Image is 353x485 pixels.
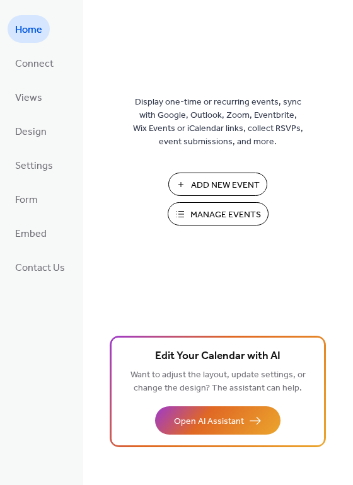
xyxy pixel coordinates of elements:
span: Form [15,190,38,210]
span: Connect [15,54,54,74]
a: Views [8,83,50,111]
button: Add New Event [168,173,267,196]
span: Display one-time or recurring events, sync with Google, Outlook, Zoom, Eventbrite, Wix Events or ... [133,96,303,149]
span: Views [15,88,42,108]
a: Design [8,117,54,145]
span: Edit Your Calendar with AI [155,348,281,365]
span: Add New Event [191,179,260,192]
a: Embed [8,219,54,247]
span: Want to adjust the layout, update settings, or change the design? The assistant can help. [130,367,306,397]
span: Embed [15,224,47,244]
span: Home [15,20,42,40]
a: Contact Us [8,253,72,281]
span: Manage Events [190,208,261,222]
a: Settings [8,151,61,179]
button: Open AI Assistant [155,406,281,435]
span: Settings [15,156,53,176]
span: Design [15,122,47,142]
span: Open AI Assistant [174,415,244,428]
a: Form [8,185,45,213]
a: Home [8,15,50,43]
button: Manage Events [168,202,269,225]
span: Contact Us [15,258,65,278]
a: Connect [8,49,61,77]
